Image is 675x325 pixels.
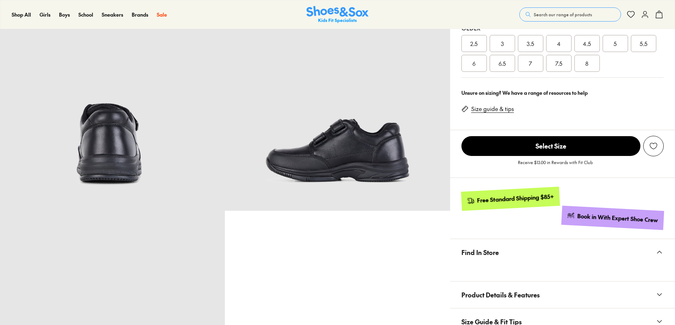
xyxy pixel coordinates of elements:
[561,205,664,230] a: Book in With Expert Shoe Crew
[555,59,562,68] span: 7.5
[132,11,148,18] a: Brands
[519,7,621,22] button: Search our range of products
[643,136,664,156] button: Add to Wishlist
[577,212,658,224] div: Book in With Expert Shoe Crew
[461,187,560,211] a: Free Standard Shipping $85+
[470,39,478,48] span: 2.5
[102,11,123,18] a: Sneakers
[583,39,591,48] span: 4.5
[527,39,534,48] span: 3.5
[585,59,589,68] span: 8
[472,59,476,68] span: 6
[529,59,532,68] span: 7
[501,39,504,48] span: 3
[40,11,50,18] a: Girls
[450,239,675,266] button: Find In Store
[450,282,675,308] button: Product Details & Features
[518,159,593,172] p: Receive $13.00 in Rewards with Fit Club
[59,11,70,18] a: Boys
[461,242,499,263] span: Find In Store
[78,11,93,18] a: School
[7,278,35,304] iframe: Gorgias live chat messenger
[461,136,640,156] button: Select Size
[534,11,592,18] span: Search our range of products
[461,266,664,273] iframe: Find in Store
[157,11,167,18] a: Sale
[498,59,506,68] span: 6.5
[614,39,617,48] span: 5
[461,89,664,97] div: Unsure on sizing? We have a range of resources to help
[12,11,31,18] a: Shop All
[306,6,369,23] img: SNS_Logo_Responsive.svg
[557,39,561,48] span: 4
[306,6,369,23] a: Shoes & Sox
[461,284,540,305] span: Product Details & Features
[471,105,514,113] a: Size guide & tips
[640,39,647,48] span: 5.5
[477,192,554,204] div: Free Standard Shipping $85+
